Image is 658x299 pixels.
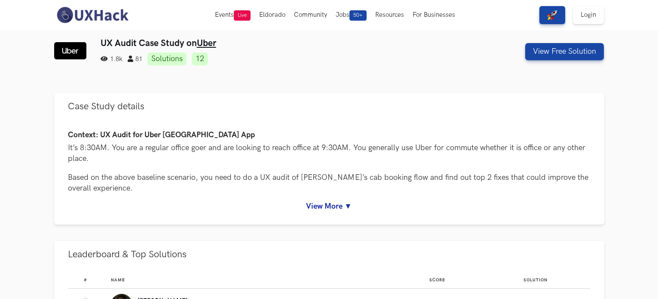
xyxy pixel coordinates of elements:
button: Case Study details [54,93,604,120]
span: Solution [523,277,548,283]
div: Case Study details [54,120,604,225]
img: rocket [547,10,557,20]
span: Case Study details [68,101,144,112]
span: 50+ [349,10,367,21]
a: Login [573,6,604,24]
span: Live [234,10,251,21]
p: It’s 8:30AM. You are a regular office goer and are looking to reach office at 9:30AM. You general... [68,142,591,164]
h4: Context: UX Audit for Uber [GEOGRAPHIC_DATA] App [68,131,591,140]
a: View More ▼ [68,202,591,211]
img: Uber logo [54,42,86,59]
span: Leaderboard & Top Solutions [68,249,187,260]
span: Score [429,277,445,283]
a: Uber [197,38,216,49]
span: # [84,277,87,283]
h3: UX Audit Case Study on [101,38,465,49]
button: Leaderboard & Top Solutions [54,241,604,268]
button: View Free Solution [525,43,604,60]
a: Solutions [147,52,187,65]
img: UXHack-logo.png [54,6,131,24]
a: 12 [192,52,208,65]
span: Name [111,277,125,283]
span: 81 [128,55,142,63]
span: 1.8k [101,55,122,63]
p: Based on the above baseline scenario, you need to do a UX audit of [PERSON_NAME]’s cab booking fl... [68,172,591,194]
